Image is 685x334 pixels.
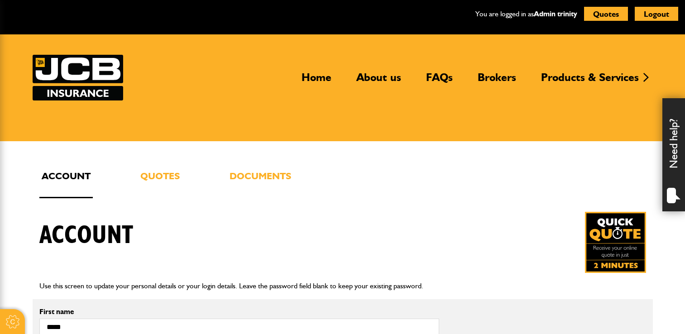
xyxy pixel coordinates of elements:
p: Use this screen to update your personal details or your login details. Leave the password field b... [39,280,646,292]
a: Brokers [471,71,523,91]
a: Products & Services [534,71,646,91]
a: About us [350,71,408,91]
p: You are logged in as [475,8,577,20]
a: Home [295,71,338,91]
div: Need help? [662,98,685,211]
a: Get your insurance quote in just 2-minutes [585,212,646,273]
img: JCB Insurance Services logo [33,55,123,100]
a: JCB Insurance Services [33,55,123,100]
img: Quick Quote [585,212,646,273]
a: Account [39,168,93,198]
label: First name [39,308,439,315]
a: Quotes [138,168,182,198]
a: Admin trinity [534,10,577,18]
a: FAQs [419,71,460,91]
a: Documents [227,168,293,198]
button: Logout [635,7,678,21]
h1: Account [39,220,133,251]
button: Quotes [584,7,628,21]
